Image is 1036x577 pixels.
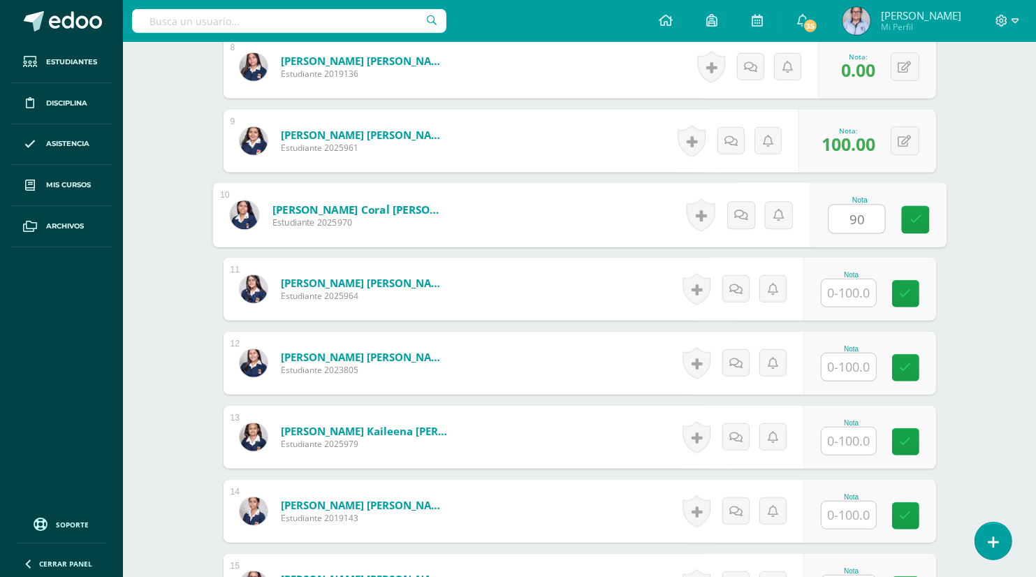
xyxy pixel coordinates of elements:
input: 0-100.0 [829,205,884,233]
span: Asistencia [46,138,89,149]
div: Nota [821,493,882,501]
span: Estudiante 2023805 [281,364,448,376]
img: 483b0937ac6117f7eda5fdbb2bffc219.png [240,497,268,525]
img: 1dda184af6efa5d482d83f07e0e6c382.png [842,7,870,35]
span: Mi Perfil [881,21,961,33]
input: Busca un usuario... [132,9,446,33]
span: Estudiante 2025964 [281,290,448,302]
a: [PERSON_NAME] Kaileena [PERSON_NAME] [281,424,448,438]
span: Estudiante 2025979 [281,438,448,450]
img: cbb2d3d195694f5dc68ced1c29541c24.png [240,127,268,155]
span: Estudiantes [46,57,97,68]
a: Estudiantes [11,42,112,83]
a: [PERSON_NAME] [PERSON_NAME] [281,276,448,290]
span: Estudiante 2025970 [272,217,444,229]
span: Soporte [57,520,89,529]
div: Nota: [822,126,875,136]
img: c1a9de5de21c7acfc714423c9065ae1d.png [240,349,268,377]
span: 0.00 [841,58,875,82]
input: 0-100.0 [822,502,876,529]
span: Mis cursos [46,180,91,191]
img: 0a10ad2fc86c80b505660d1743c3d59d.png [240,53,268,81]
input: 0-100.0 [822,428,876,455]
a: Soporte [17,514,106,533]
a: [PERSON_NAME] [PERSON_NAME] [281,54,448,68]
span: Cerrar panel [39,559,92,569]
img: aea31ada7742175931e960879335381c.png [240,275,268,303]
div: Nota [821,567,882,575]
a: [PERSON_NAME] Coral [PERSON_NAME] [272,202,444,217]
span: Archivos [46,221,84,232]
span: 100.00 [822,132,875,156]
span: Disciplina [46,98,87,109]
span: 35 [803,18,818,34]
div: Nota [821,419,882,427]
img: 2921e52ee5cf3e41700c815e9ee48611.png [240,423,268,451]
div: Nota [828,196,891,204]
a: [PERSON_NAME] [PERSON_NAME] [281,128,448,142]
a: Disciplina [11,83,112,124]
input: 0-100.0 [822,353,876,381]
a: [PERSON_NAME] [PERSON_NAME] [281,350,448,364]
img: 33878c9d433bb94df0f2e2e69d1264c8.png [230,200,258,229]
div: Nota [821,271,882,279]
a: [PERSON_NAME] [PERSON_NAME] [281,498,448,512]
input: 0-100.0 [822,279,876,307]
a: Mis cursos [11,165,112,206]
span: Estudiante 2019136 [281,68,448,80]
div: Nota [821,345,882,353]
a: Archivos [11,206,112,247]
a: Asistencia [11,124,112,166]
span: [PERSON_NAME] [881,8,961,22]
div: Nota: [841,52,875,61]
span: Estudiante 2025961 [281,142,448,154]
span: Estudiante 2019143 [281,512,448,524]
